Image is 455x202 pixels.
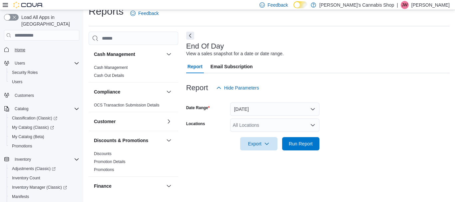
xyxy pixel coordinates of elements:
span: My Catalog (Classic) [9,123,79,131]
p: [PERSON_NAME] [411,1,450,9]
a: Customers [12,92,37,100]
span: Dark Mode [293,8,294,9]
button: Discounts & Promotions [165,136,173,144]
span: Export [244,137,273,150]
span: Users [12,79,22,85]
span: Inventory [12,155,79,163]
button: Customer [94,118,164,125]
a: Adjustments (Classic) [9,165,58,173]
span: Promotions [9,142,79,150]
a: Promotion Details [94,159,126,164]
button: Inventory [1,155,82,164]
span: Report [188,60,203,73]
span: Users [12,59,79,67]
button: Users [1,59,82,68]
span: Promotions [12,143,32,149]
h3: Report [186,84,208,92]
h1: Reports [89,5,124,18]
button: My Catalog (Beta) [7,132,82,141]
button: Security Roles [7,68,82,77]
h3: Finance [94,183,112,189]
span: Catalog [12,105,79,113]
a: My Catalog (Classic) [7,123,82,132]
span: JW [402,1,407,9]
a: Promotions [9,142,35,150]
a: Discounts [94,151,112,156]
a: Adjustments (Classic) [7,164,82,173]
a: My Catalog (Beta) [9,133,47,141]
button: Discounts & Promotions [94,137,164,144]
span: My Catalog (Beta) [12,134,44,139]
span: Inventory Count [12,175,40,181]
button: Inventory Count [7,173,82,183]
h3: Customer [94,118,116,125]
div: Discounts & Promotions [89,150,178,176]
button: Cash Management [165,50,173,58]
span: Hide Parameters [224,85,259,91]
button: Hide Parameters [214,81,262,95]
span: Adjustments (Classic) [9,165,79,173]
p: [PERSON_NAME]'s Cannabis Shop [319,1,394,9]
button: Home [1,45,82,54]
button: Finance [165,182,173,190]
p: | [397,1,398,9]
a: Manifests [9,193,32,201]
span: Classification (Classic) [12,115,57,121]
span: Manifests [12,194,29,199]
div: View a sales snapshot for a date or date range. [186,50,284,57]
a: Promotions [94,167,114,172]
span: Adjustments (Classic) [12,166,56,171]
a: Home [12,46,28,54]
a: OCS Transaction Submission Details [94,103,160,107]
div: Cash Management [89,64,178,82]
span: Inventory Manager (Classic) [12,185,67,190]
span: Security Roles [9,69,79,77]
span: Inventory Count [9,174,79,182]
button: Manifests [7,192,82,201]
h3: Cash Management [94,51,135,58]
button: Catalog [1,104,82,113]
button: Users [12,59,28,67]
button: Compliance [94,89,164,95]
span: Users [9,78,79,86]
div: Jeff Weaver [401,1,409,9]
a: Cash Out Details [94,73,124,78]
a: Classification (Classic) [7,113,82,123]
button: Users [7,77,82,87]
span: My Catalog (Classic) [12,125,54,130]
span: Email Subscription [211,60,253,73]
span: Catalog [15,106,28,111]
span: Security Roles [12,70,38,75]
span: Manifests [9,193,79,201]
a: Feedback [128,7,161,20]
a: My Catalog (Classic) [9,123,57,131]
label: Date Range [186,105,210,110]
button: Export [240,137,277,150]
span: Feedback [138,10,159,17]
button: Open list of options [310,122,315,128]
a: Cash Management [94,65,128,70]
button: Compliance [165,88,173,96]
a: Inventory Manager (Classic) [9,183,70,191]
button: Finance [94,183,164,189]
span: Inventory [15,157,31,162]
a: Inventory Count [9,174,43,182]
button: Promotions [7,141,82,151]
button: [DATE] [230,102,319,116]
label: Locations [186,121,205,126]
img: Cova [13,2,43,8]
span: Users [15,61,25,66]
button: Inventory [12,155,34,163]
div: Compliance [89,101,178,112]
a: Security Roles [9,69,40,77]
span: Customers [15,93,34,98]
span: Home [15,47,25,53]
a: Inventory Manager (Classic) [7,183,82,192]
span: Load All Apps in [GEOGRAPHIC_DATA] [19,14,79,27]
h3: Discounts & Promotions [94,137,148,144]
span: Feedback [267,2,288,8]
